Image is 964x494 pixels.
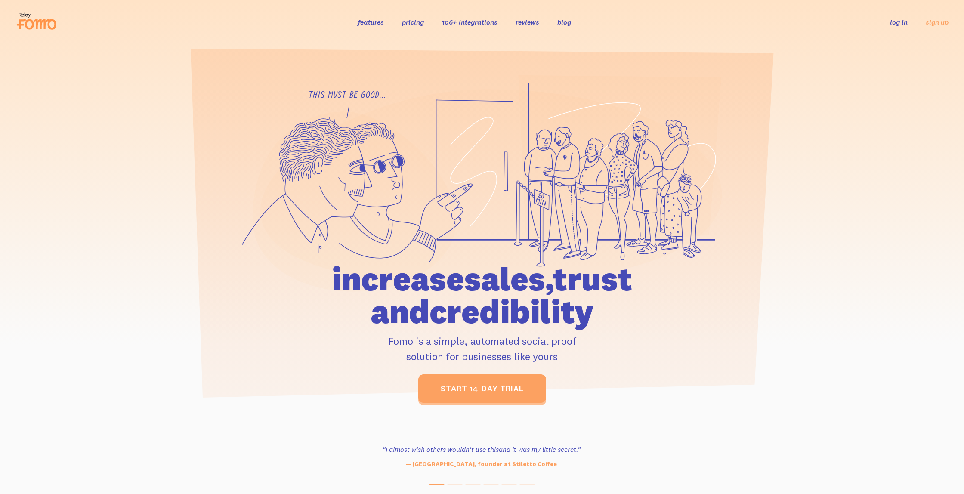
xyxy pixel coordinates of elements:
[926,18,949,27] a: sign up
[358,18,384,26] a: features
[418,374,546,403] a: start 14-day trial
[283,262,681,328] h1: increase sales, trust and credibility
[402,18,424,26] a: pricing
[516,18,539,26] a: reviews
[364,444,599,454] h3: “I almost wish others wouldn't use this and it was my little secret.”
[442,18,497,26] a: 106+ integrations
[283,333,681,364] p: Fomo is a simple, automated social proof solution for businesses like yours
[364,460,599,469] p: — [GEOGRAPHIC_DATA], founder at Stiletto Coffee
[890,18,908,26] a: log in
[557,18,571,26] a: blog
